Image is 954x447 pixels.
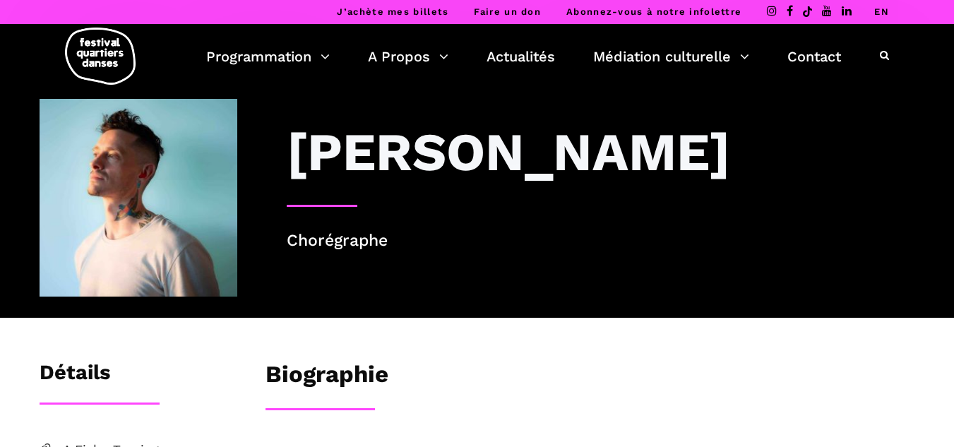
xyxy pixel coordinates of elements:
a: Médiation culturelle [593,44,749,68]
a: Abonnez-vous à notre infolettre [566,6,741,17]
a: Programmation [206,44,330,68]
h3: [PERSON_NAME] [287,120,730,184]
h3: Biographie [266,360,388,395]
a: A Propos [368,44,448,68]
p: Chorégraphe [287,228,915,254]
a: Actualités [487,44,555,68]
img: logo-fqd-med [65,28,136,85]
a: EN [874,6,889,17]
img: Cai Glover [40,99,237,297]
a: J’achète mes billets [337,6,448,17]
a: Faire un don [474,6,541,17]
a: Contact [787,44,841,68]
h3: Détails [40,360,110,395]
